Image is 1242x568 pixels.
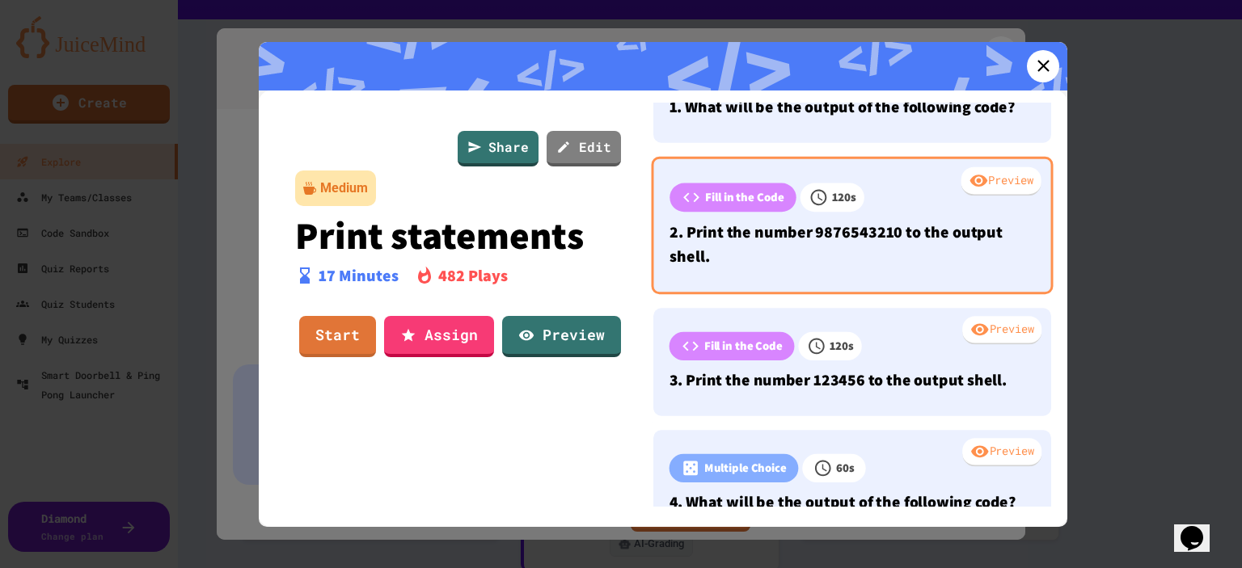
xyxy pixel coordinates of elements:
p: 120 s [832,188,856,206]
iframe: chat widget [1174,503,1226,552]
p: Print statements [295,214,622,256]
div: Medium [320,179,368,198]
div: Preview [962,316,1041,345]
p: 60 s [836,459,855,477]
p: 1. What will be the output of the following code? [670,95,1036,118]
p: Fill in the Code [704,337,783,355]
p: 482 Plays [438,263,508,288]
p: 2. Print the number 9876543210 to the output shell. [670,220,1034,267]
p: 4. What will be the output of the following code? [670,490,1036,513]
a: Edit [547,131,621,166]
div: Preview [962,438,1041,467]
p: Fill in the Code [705,188,784,206]
p: Multiple Choice [704,459,787,477]
div: Preview [961,166,1041,196]
a: Start [299,316,376,357]
p: 3. Print the number 123456 to the output shell. [670,368,1036,391]
a: Assign [384,316,494,357]
p: 120 s [830,337,853,355]
a: Share [458,131,539,166]
p: 17 Minutes [319,263,399,288]
a: Preview [502,316,621,357]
